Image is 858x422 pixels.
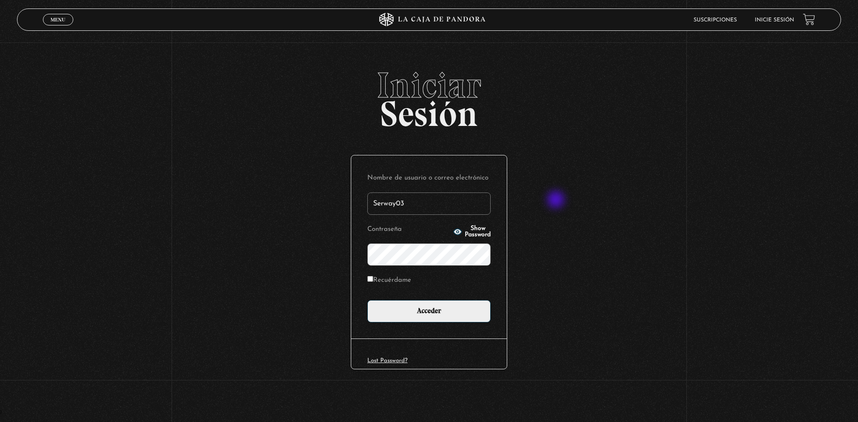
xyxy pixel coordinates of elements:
[694,17,737,23] a: Suscripciones
[803,13,815,25] a: View your shopping cart
[367,276,373,282] input: Recuérdame
[367,171,491,185] label: Nombre de usuario o correo electrónico
[17,67,841,125] h2: Sesión
[48,25,69,31] span: Cerrar
[367,358,408,364] a: Lost Password?
[367,300,491,322] input: Acceder
[50,17,65,22] span: Menu
[453,226,491,238] button: Show Password
[465,226,491,238] span: Show Password
[367,223,450,237] label: Contraseña
[17,67,841,103] span: Iniciar
[755,17,794,23] a: Inicie sesión
[367,274,411,288] label: Recuérdame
